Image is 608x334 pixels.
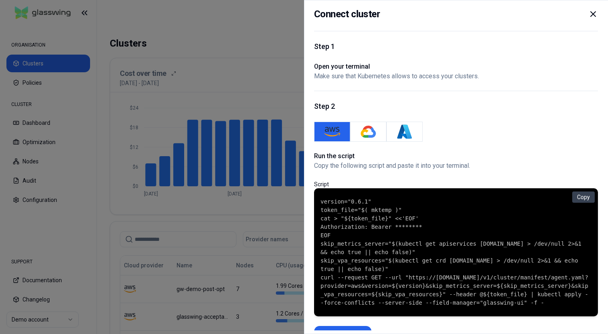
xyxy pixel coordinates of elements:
code: version="0.6.1" token_file="$( mktemp )" cat > "${token_file}" <<'EOF' Authorization: Bearer ****... [320,198,592,307]
button: AWS [314,122,350,142]
img: Azure [396,124,413,140]
h2: Connect cluster [314,7,380,21]
img: GKE [360,124,376,140]
button: GKE [350,122,386,142]
button: Azure [386,122,423,142]
h1: Step 1 [314,41,598,52]
img: AWS [324,124,340,140]
button: Copy [572,191,595,203]
h1: Open your terminal [314,62,479,71]
h1: Run the script [314,151,598,161]
p: Make sure that Kubernetes allows to access your clusters. [314,71,479,81]
h1: Step 2 [314,101,598,112]
p: Script [314,180,598,188]
p: Copy the following script and paste it into your terminal. [314,161,598,171]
